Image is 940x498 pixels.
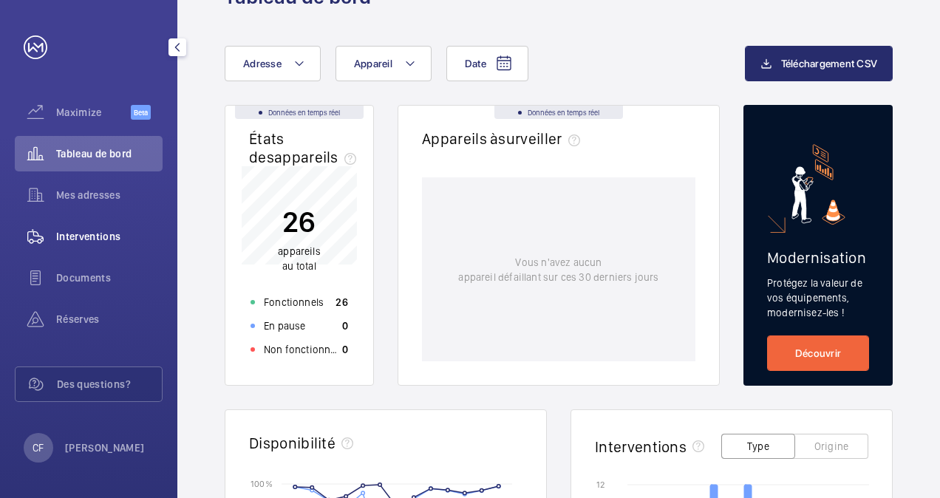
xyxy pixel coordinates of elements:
[342,342,348,357] p: 0
[791,144,845,225] img: marketing-card.svg
[465,58,486,69] span: Date
[336,46,432,81] button: Appareil
[249,434,336,452] h2: Disponibilité
[56,312,163,327] span: Réserves
[225,46,321,81] button: Adresse
[342,318,348,333] p: 0
[56,229,163,244] span: Interventions
[33,440,44,455] p: CF
[278,245,321,257] span: appareils
[494,106,623,119] div: Données en temps réel
[57,377,162,392] span: Des questions?
[65,440,145,455] p: [PERSON_NAME]
[458,255,658,284] p: Vous n'avez aucun appareil défaillant sur ces 30 derniers jours
[131,105,151,120] span: Beta
[56,146,163,161] span: Tableau de bord
[422,129,586,148] h2: Appareils à
[794,434,868,459] button: Origine
[767,276,869,320] p: Protégez la valeur de vos équipements, modernisez-les !
[498,129,585,148] span: surveiller
[446,46,528,81] button: Date
[278,203,321,240] p: 26
[745,46,893,81] button: Téléchargement CSV
[781,58,878,69] span: Téléchargement CSV
[264,295,324,310] p: Fonctionnels
[595,437,687,456] h2: Interventions
[721,434,795,459] button: Type
[264,342,342,357] p: Non fonctionnels
[278,244,321,273] p: au total
[251,478,273,488] text: 100 %
[336,295,348,310] p: 26
[767,248,869,267] h2: Modernisation
[274,148,362,166] span: appareils
[235,106,364,119] div: Données en temps réel
[767,335,869,371] a: Découvrir
[354,58,392,69] span: Appareil
[243,58,282,69] span: Adresse
[56,270,163,285] span: Documents
[264,318,305,333] p: En pause
[249,129,362,166] h2: États des
[56,105,131,120] span: Maximize
[596,480,604,490] text: 12
[56,188,163,202] span: Mes adresses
